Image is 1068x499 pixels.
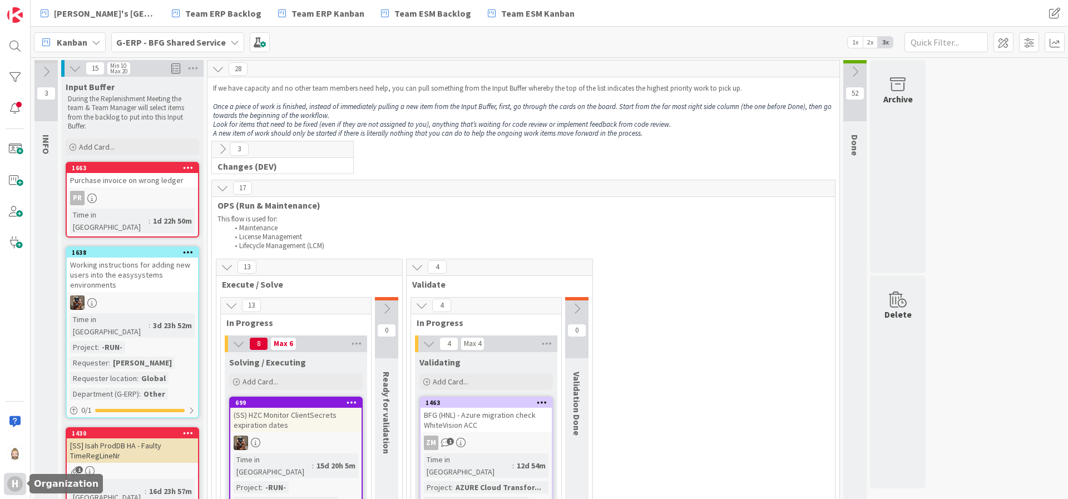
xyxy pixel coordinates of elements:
[571,372,582,436] span: Validation Done
[139,388,141,400] span: :
[97,341,99,353] span: :
[149,215,150,227] span: :
[66,246,199,418] a: 1638Working instructions for adding new users into the easysystems environmentsVKTime in [GEOGRAP...
[72,164,198,172] div: 1663
[567,324,586,337] span: 0
[314,460,358,472] div: 15d 20h 5m
[137,372,139,384] span: :
[849,135,861,156] span: Done
[66,81,115,92] span: Input Buffer
[412,279,578,290] span: Validate
[72,429,198,437] div: 1430
[230,436,362,450] div: VK
[230,398,362,432] div: 699(SS) HZC Monitor ClientSecrets expiration dates
[213,84,834,93] p: If we have capacity and no other team members need help, you can pull something from the Input Bu...
[139,372,169,384] div: Global
[377,324,396,337] span: 0
[70,341,97,353] div: Project
[70,313,149,338] div: Time in [GEOGRAPHIC_DATA]
[424,453,512,478] div: Time in [GEOGRAPHIC_DATA]
[451,481,453,493] span: :
[110,63,126,68] div: Min 10
[67,258,198,292] div: Working instructions for adding new users into the easysystems environments
[394,7,471,20] span: Team ESM Backlog
[67,403,198,417] div: 0/1
[70,357,108,369] div: Requester
[34,478,98,489] h5: Organization
[222,279,388,290] span: Execute / Solve
[234,453,312,478] div: Time in [GEOGRAPHIC_DATA]
[249,337,268,350] span: 8
[67,163,198,173] div: 1663
[141,388,168,400] div: Other
[230,398,362,408] div: 699
[312,460,314,472] span: :
[904,32,988,52] input: Quick Filter...
[37,87,56,100] span: 3
[146,485,195,497] div: 16d 23h 57m
[67,191,198,205] div: PR
[229,224,830,233] li: Maintenance
[848,37,863,48] span: 1x
[514,460,548,472] div: 12d 54m
[110,357,175,369] div: [PERSON_NAME]
[213,129,642,138] em: A new item of work should only be started if there is literally nothing that you can do to help t...
[501,7,575,20] span: Team ESM Kanban
[229,241,830,250] li: Lifecycle Management (LCM)
[242,299,261,312] span: 13
[229,357,306,368] span: Solving / Executing
[229,233,830,241] li: License Management
[7,445,23,461] img: Rv
[150,319,195,332] div: 3d 23h 52m
[433,377,468,387] span: Add Card...
[7,7,23,23] img: Visit kanbanzone.com
[229,62,248,76] span: 28
[145,485,146,497] span: :
[883,92,913,106] div: Archive
[863,37,878,48] span: 2x
[185,7,261,20] span: Team ERP Backlog
[99,341,125,353] div: -RUN-
[421,436,552,450] div: ZM
[226,317,357,328] span: In Progress
[70,388,139,400] div: Department (G-ERP)
[72,249,198,256] div: 1638
[421,408,552,432] div: BFG (HNL) - Azure migration check WhiteVision ACC
[417,317,547,328] span: In Progress
[67,438,198,463] div: [SS] Isah ProdDB HA - Faulty TimeRegLineNr
[67,173,198,187] div: Purchase invoice on wrong ledger
[213,102,833,120] em: Once a piece of work is finished, instead of immediately pulling a new item from the Input Buffer...
[67,295,198,310] div: VK
[263,481,289,493] div: -RUN-
[271,3,371,23] a: Team ERP Kanban
[68,95,197,131] p: During the Replenishment Meeting the team & Team Manager will select items from the backlog to pu...
[108,357,110,369] span: :
[235,399,362,407] div: 699
[464,341,481,347] div: Max 4
[165,3,268,23] a: Team ERP Backlog
[54,7,155,20] span: [PERSON_NAME]'s [GEOGRAPHIC_DATA]
[76,466,83,473] span: 1
[243,377,278,387] span: Add Card...
[67,248,198,258] div: 1638
[238,260,256,274] span: 13
[419,357,461,368] span: Validating
[233,181,252,195] span: 17
[7,476,23,492] div: H
[34,3,162,23] a: [PERSON_NAME]'s [GEOGRAPHIC_DATA]
[70,209,149,233] div: Time in [GEOGRAPHIC_DATA]
[230,142,249,156] span: 3
[884,308,912,321] div: Delete
[274,341,293,347] div: Max 6
[70,372,137,384] div: Requester location
[66,162,199,238] a: 1663Purchase invoice on wrong ledgerPRTime in [GEOGRAPHIC_DATA]:1d 22h 50m
[70,191,85,205] div: PR
[150,215,195,227] div: 1d 22h 50m
[453,481,544,493] div: AZURE Cloud Transfor...
[149,319,150,332] span: :
[67,163,198,187] div: 1663Purchase invoice on wrong ledger
[217,161,339,172] span: Changes (DEV)
[57,36,87,49] span: Kanban
[79,142,115,152] span: Add Card...
[67,428,198,438] div: 1430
